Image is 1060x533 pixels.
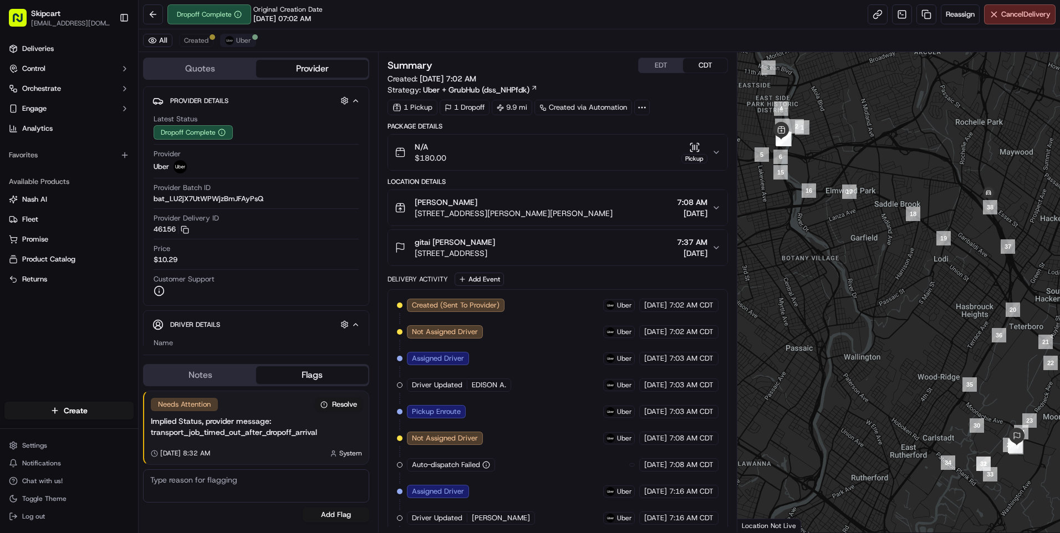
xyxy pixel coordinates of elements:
[606,487,615,496] img: uber-new-logo.jpeg
[170,320,220,329] span: Driver Details
[388,84,538,95] div: Strategy:
[644,460,667,470] span: [DATE]
[22,64,45,74] span: Control
[412,460,480,470] span: Auto-dispatch Failed
[22,172,31,181] img: 1736555255976-a54dd68f-1ca7-489b-9aae-adbdc363a1c4
[972,452,995,475] div: 32
[415,152,446,163] span: $180.00
[415,197,477,208] span: [PERSON_NAME]
[4,270,134,288] button: Returns
[4,491,134,506] button: Toggle Theme
[4,60,134,78] button: Control
[669,486,714,496] span: 7:16 AM CDT
[669,460,714,470] span: 7:08 AM CDT
[617,381,632,389] span: Uber
[669,327,714,337] span: 7:02 AM CDT
[4,230,134,248] button: Promise
[22,254,75,264] span: Product Catalog
[154,194,263,204] span: bat_LU2jX7UtWPWjzBmJFAyPsQ
[22,512,45,521] span: Log out
[89,243,182,263] a: 💻API Documentation
[188,109,202,122] button: Start new chat
[4,191,134,208] button: Nash AI
[11,161,29,183] img: Wisdom Oko
[22,214,38,224] span: Fleet
[50,117,152,126] div: We're available if you need us!
[415,248,495,259] span: [STREET_ADDRESS]
[179,34,213,47] button: Created
[143,34,172,47] button: All
[9,254,129,264] a: Product Catalog
[339,449,362,458] span: System
[979,463,1002,486] div: 33
[932,227,955,250] div: 19
[936,451,960,474] div: 34
[253,14,311,24] span: [DATE] 07:02 AM
[4,80,134,98] button: Orchestrate
[4,455,134,471] button: Notifications
[388,100,437,115] div: 1 Pickup
[737,519,801,532] div: Location Not Live
[170,96,228,105] span: Provider Details
[22,476,63,485] span: Chat with us!
[167,4,251,24] div: Dropoff Complete
[256,366,368,384] button: Flags
[174,160,187,173] img: uber-new-logo.jpeg
[412,327,478,337] span: Not Assigned Driver
[154,125,233,140] button: Dropoff Complete
[22,441,47,450] span: Settings
[31,19,110,28] button: [EMAIL_ADDRESS][DOMAIN_NAME]
[11,11,33,33] img: Nash
[154,244,170,254] span: Price
[769,145,792,168] div: 6
[617,487,632,496] span: Uber
[534,100,632,115] a: Created via Automation
[669,433,714,443] span: 7:08 AM CDT
[771,127,794,150] div: 13
[423,84,529,95] span: Uber + GrubHub (dss_NHPfdk)
[22,459,61,468] span: Notifications
[22,234,48,244] span: Promise
[941,4,980,24] button: Reassign
[220,34,256,47] button: Uber
[160,449,210,458] span: [DATE] 8:32 AM
[420,74,476,84] span: [DATE] 7:02 AM
[151,398,218,411] div: Needs Attention
[11,191,29,209] img: Sarah Tanguma
[4,120,134,137] a: Analytics
[152,315,360,334] button: Driver Details
[144,366,256,384] button: Notes
[644,327,667,337] span: [DATE]
[22,124,53,134] span: Analytics
[154,213,219,223] span: Provider Delivery ID
[110,275,134,283] span: Pylon
[9,234,129,244] a: Promise
[415,208,613,219] span: [STREET_ADDRESS][PERSON_NAME][PERSON_NAME]
[996,235,1020,258] div: 37
[388,122,728,131] div: Package Details
[4,40,134,58] a: Deliveries
[412,407,461,417] span: Pickup Enroute
[9,274,129,284] a: Returns
[412,380,462,390] span: Driver Updated
[677,237,707,248] span: 7:37 AM
[4,4,115,31] button: Skipcart[EMAIL_ADDRESS][DOMAIN_NAME]
[455,273,504,286] button: Add Event
[4,473,134,489] button: Chat with us!
[617,354,632,363] span: Uber
[120,172,124,181] span: •
[644,407,667,417] span: [DATE]
[22,44,54,54] span: Deliveries
[415,141,446,152] span: N/A
[946,9,975,19] span: Reassign
[644,300,667,310] span: [DATE]
[1003,434,1027,458] div: 28
[11,144,74,153] div: Past conversations
[965,414,988,437] div: 30
[644,486,667,496] span: [DATE]
[797,179,821,202] div: 16
[172,142,202,155] button: See all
